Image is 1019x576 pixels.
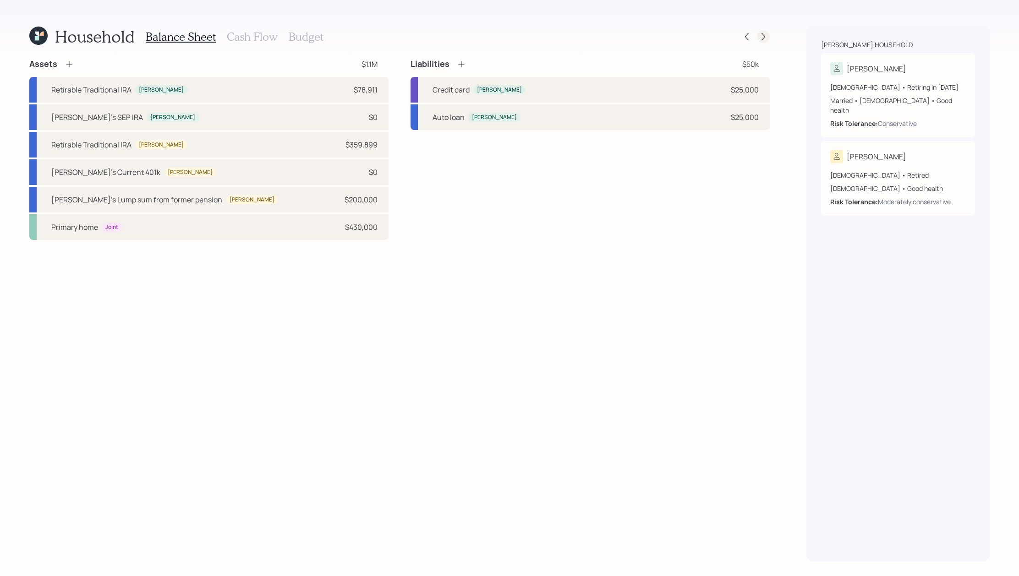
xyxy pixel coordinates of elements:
div: $0 [369,112,378,123]
div: $25,000 [731,112,759,123]
div: Married • [DEMOGRAPHIC_DATA] • Good health [830,96,966,115]
h3: Cash Flow [227,30,278,43]
div: [PERSON_NAME] household [821,40,913,49]
div: [PERSON_NAME] [847,63,906,74]
div: [PERSON_NAME] [139,86,184,94]
div: Primary home [51,222,98,233]
div: $50k [742,59,759,70]
div: $430,000 [345,222,378,233]
div: $1.1M [362,59,378,70]
h4: Assets [29,59,57,69]
div: [PERSON_NAME] [139,141,184,149]
b: Risk Tolerance: [830,119,878,128]
h4: Liabilities [411,59,449,69]
b: Risk Tolerance: [830,197,878,206]
div: $0 [369,167,378,178]
div: $359,899 [345,139,378,150]
div: [DEMOGRAPHIC_DATA] • Good health [830,184,966,193]
div: [DEMOGRAPHIC_DATA] • Retired [830,170,966,180]
div: [PERSON_NAME] [168,168,213,176]
div: Retirable Traditional IRA [51,139,131,150]
div: Retirable Traditional IRA [51,84,131,95]
div: $25,000 [731,84,759,95]
h3: Budget [289,30,323,43]
div: $200,000 [345,194,378,205]
div: Joint [105,223,118,231]
div: [PERSON_NAME]'s SEP IRA [51,112,143,123]
div: $78,911 [354,84,378,95]
div: Credit card [433,84,470,95]
div: Moderately conservative [878,197,951,206]
h3: Balance Sheet [146,30,216,43]
div: [PERSON_NAME] [150,114,195,121]
div: [PERSON_NAME]'s Lump sum from former pension [51,194,222,205]
div: [PERSON_NAME] [847,151,906,162]
div: [PERSON_NAME] [472,114,517,121]
div: Auto loan [433,112,465,123]
h1: Household [55,27,135,46]
div: [DEMOGRAPHIC_DATA] • Retiring in [DATE] [830,82,966,92]
div: Conservative [878,119,917,128]
div: [PERSON_NAME] [230,196,274,204]
div: [PERSON_NAME] [477,86,522,94]
div: [PERSON_NAME]'s Current 401k [51,167,160,178]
